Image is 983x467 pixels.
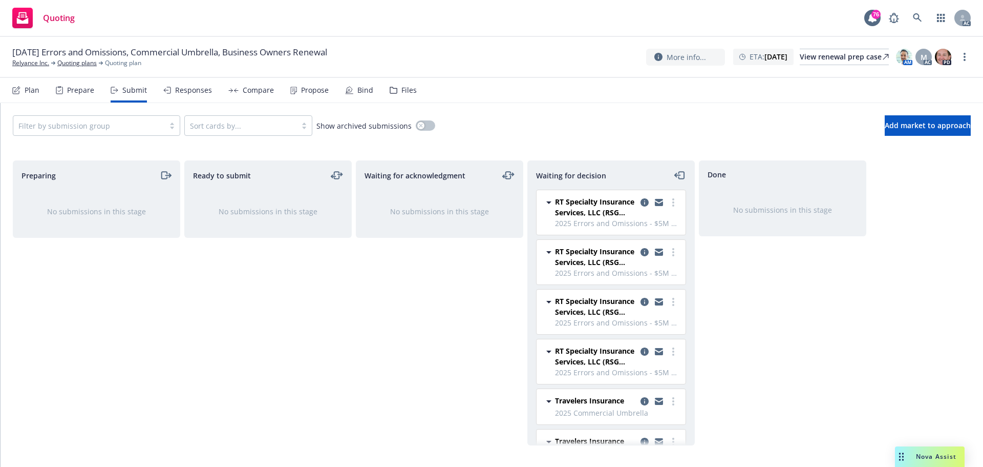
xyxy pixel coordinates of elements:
a: more [667,196,679,209]
a: Quoting [8,4,79,32]
a: Relyance Inc. [12,58,49,68]
div: No submissions in this stage [716,205,849,215]
span: ETA : [750,51,787,62]
a: moveLeftRight [502,169,515,181]
a: moveRight [159,169,172,181]
a: copy logging email [653,196,665,209]
div: Submit [122,86,147,94]
a: more [667,395,679,408]
span: Show archived submissions [316,120,412,131]
a: Quoting plans [57,58,97,68]
span: 2025 Errors and Omissions - $5M XS $20M [555,317,679,328]
a: Search [907,8,928,28]
div: Bind [357,86,373,94]
span: [DATE] Errors and Omissions, Commercial Umbrella, Business Owners Renewal [12,46,327,58]
a: copy logging email [653,395,665,408]
button: Add market to approach [885,115,971,136]
a: moveLeft [674,169,686,181]
span: Travelers Insurance [555,395,624,406]
span: Add market to approach [885,120,971,130]
a: more [667,246,679,258]
span: M [921,52,927,63]
div: Drag to move [895,446,908,467]
a: more [667,346,679,358]
img: photo [896,49,912,65]
span: 2025 Errors and Omissions - $5M XS $15M [555,218,679,229]
span: Quoting [43,14,75,22]
span: Waiting for acknowledgment [365,170,465,181]
a: moveLeftRight [331,169,343,181]
a: Switch app [931,8,951,28]
a: copy logging email [653,346,665,358]
span: 2025 Errors and Omissions - $5M XS $10M [555,367,679,378]
strong: [DATE] [764,52,787,62]
div: No submissions in this stage [30,206,163,217]
span: Nova Assist [916,452,956,461]
span: More info... [667,52,706,63]
a: Report a Bug [884,8,904,28]
a: copy logging email [638,395,651,408]
span: RT Specialty Insurance Services, LLC (RSG Specialty, LLC) [555,196,636,218]
div: Responses [175,86,212,94]
img: photo [935,49,951,65]
div: Files [401,86,417,94]
a: View renewal prep case [800,49,889,65]
a: copy logging email [653,246,665,258]
a: copy logging email [638,246,651,258]
span: Done [708,169,726,180]
span: RT Specialty Insurance Services, LLC (RSG Specialty, LLC) [555,296,636,317]
div: Prepare [67,86,94,94]
div: No submissions in this stage [373,206,506,217]
span: Quoting plan [105,58,141,68]
span: RT Specialty Insurance Services, LLC (RSG Specialty, LLC) [555,346,636,367]
div: No submissions in this stage [201,206,335,217]
a: copy logging email [638,346,651,358]
span: Travelers Insurance [555,436,624,446]
a: copy logging email [638,296,651,308]
a: copy logging email [653,296,665,308]
div: Compare [243,86,274,94]
div: Propose [301,86,329,94]
span: RT Specialty Insurance Services, LLC (RSG Specialty, LLC) [555,246,636,268]
a: more [667,436,679,448]
span: Ready to submit [193,170,251,181]
span: 2025 Errors and Omissions - $5M XS $5M [555,268,679,278]
div: Plan [25,86,39,94]
a: copy logging email [638,196,651,209]
button: More info... [646,49,725,66]
span: Waiting for decision [536,170,606,181]
span: Preparing [22,170,56,181]
a: more [958,51,971,63]
span: 2025 Commercial Umbrella [555,408,679,418]
a: more [667,296,679,308]
div: 76 [871,10,881,19]
button: Nova Assist [895,446,965,467]
a: copy logging email [653,436,665,448]
a: copy logging email [638,436,651,448]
